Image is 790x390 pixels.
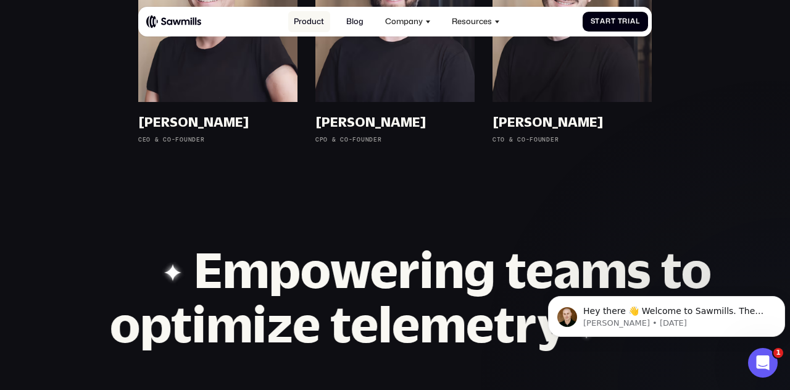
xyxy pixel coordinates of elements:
[158,242,747,297] div: Empowering teams to
[600,17,605,25] span: a
[340,11,369,33] a: Blog
[452,17,492,26] div: Resources
[74,297,601,351] div: optimize telemetry
[605,17,611,25] span: r
[379,11,436,33] div: Company
[288,11,330,33] a: Product
[493,136,652,143] div: CTO & Co-Founder
[628,17,630,25] span: i
[622,17,628,25] span: r
[748,348,778,378] iframe: Intercom live chat
[543,270,790,357] iframe: Intercom notifications message
[385,17,423,26] div: Company
[138,136,297,143] div: CEO & Co-Founder
[630,17,636,25] span: a
[40,36,220,95] span: Hey there 👋 Welcome to Sawmills. The smart telemetry management platform that solves cost, qualit...
[773,348,783,358] span: 1
[618,17,623,25] span: T
[315,136,475,143] div: CPO & Co-Founder
[591,17,596,25] span: S
[446,11,506,33] div: Resources
[595,17,600,25] span: t
[583,12,648,32] a: StartTrial
[636,17,640,25] span: l
[611,17,616,25] span: t
[40,48,227,59] p: Message from Winston, sent 3d ago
